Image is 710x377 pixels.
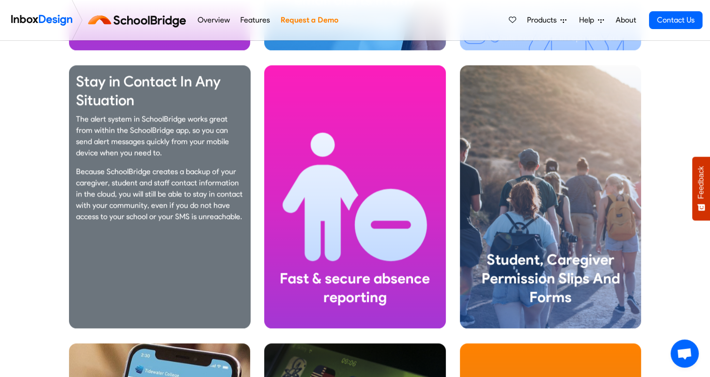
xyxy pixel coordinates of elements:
[467,250,634,307] div: Student, Caregiver Permission Slips And Forms
[238,11,273,30] a: Features
[76,166,244,222] p: Because SchoolBridge creates a backup of your caregiver, student and staff contact information in...
[76,72,244,110] h3: Stay in Contact In Any Situation
[649,11,702,29] a: Contact Us
[527,15,560,26] span: Products
[86,9,192,31] img: schoolbridge logo
[523,11,570,30] a: Products
[278,11,341,30] a: Request a Demo
[195,11,232,30] a: Overview
[579,15,598,26] span: Help
[692,157,710,220] button: Feedback - Show survey
[613,11,639,30] a: About
[467,32,634,43] div: Duis aute irure dolor in reprehenderit
[697,166,705,199] span: Feedback
[671,339,699,368] div: Open chat
[272,269,438,307] div: Fast & secure absence reporting
[76,113,244,158] p: The alert system in SchoolBridge works great from within the SchoolBridge app, so you can send al...
[575,11,608,30] a: Help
